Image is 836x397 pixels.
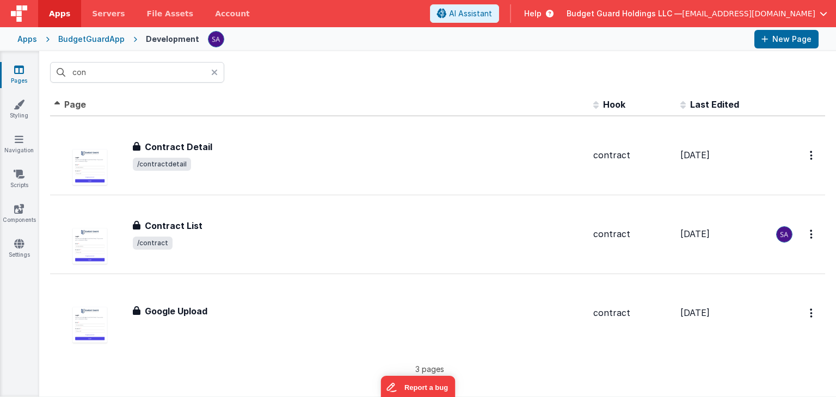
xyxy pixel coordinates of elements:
span: [EMAIL_ADDRESS][DOMAIN_NAME] [682,8,815,19]
span: Page [64,99,86,110]
h3: Contract List [145,219,202,232]
div: contract [593,307,672,319]
span: File Assets [147,8,194,19]
span: [DATE] [680,307,710,318]
div: Development [146,34,199,45]
button: New Page [754,30,819,48]
button: Options [803,302,821,324]
div: contract [593,149,672,162]
p: 3 pages [50,363,809,375]
button: Options [803,144,821,166]
span: AI Assistant [449,8,492,19]
input: Search pages, id's ... [50,62,224,83]
span: Apps [49,8,70,19]
img: 79293985458095ca2ac202dc7eb50dda [777,227,792,242]
span: [DATE] [680,150,710,160]
span: Hook [603,99,625,110]
h3: Google Upload [145,305,207,318]
span: [DATE] [680,228,710,239]
span: /contract [133,237,173,250]
span: Budget Guard Holdings LLC — [567,8,682,19]
button: AI Assistant [430,4,499,23]
img: 79293985458095ca2ac202dc7eb50dda [208,32,224,47]
button: Budget Guard Holdings LLC — [EMAIL_ADDRESS][DOMAIN_NAME] [567,8,827,19]
button: Options [803,223,821,245]
div: BudgetGuardApp [58,34,125,45]
span: Help [524,8,542,19]
span: /contractdetail [133,158,191,171]
h3: Contract Detail [145,140,212,153]
span: Servers [92,8,125,19]
div: Apps [17,34,37,45]
div: contract [593,228,672,240]
span: Last Edited [690,99,739,110]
